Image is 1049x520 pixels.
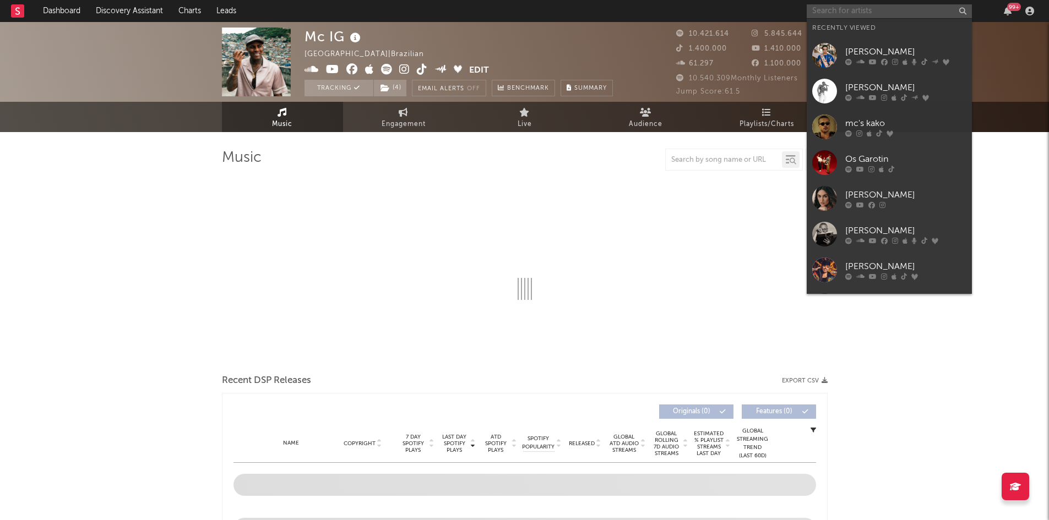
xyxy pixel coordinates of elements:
span: Jump Score: 61.5 [676,88,740,95]
a: Audience [585,102,706,132]
span: Released [569,440,595,447]
a: [PERSON_NAME] [807,180,972,216]
button: Summary [561,80,613,96]
button: Originals(0) [659,404,733,419]
div: Name [256,439,328,447]
button: Tracking [305,80,373,96]
span: 7 Day Spotify Plays [399,434,428,453]
span: Recent DSP Releases [222,374,311,387]
span: Last Day Spotify Plays [440,434,469,453]
div: Os Garotin [845,152,966,166]
span: ( 4 ) [373,80,407,96]
div: [PERSON_NAME] [845,81,966,94]
em: Off [467,86,480,92]
a: [PERSON_NAME] [807,252,972,288]
span: 10.540.309 Monthly Listeners [676,75,798,82]
span: Engagement [382,118,426,131]
a: [PERSON_NAME] [807,73,972,109]
a: [PERSON_NAME] [807,216,972,252]
span: 1.410.000 [752,45,801,52]
div: [PERSON_NAME] [845,45,966,58]
span: 1.100.000 [752,60,801,67]
span: ATD Spotify Plays [481,434,510,453]
span: Global Rolling 7D Audio Streams [651,430,682,457]
div: [PERSON_NAME] [845,260,966,273]
span: Copyright [344,440,376,447]
span: 10.421.614 [676,30,729,37]
span: Features ( 0 ) [749,408,800,415]
a: Os Garotin [807,145,972,180]
span: 1.400.000 [676,45,727,52]
div: mc's kako [845,117,966,130]
span: Benchmark [507,82,549,95]
span: Playlists/Charts [740,118,794,131]
a: Benchmark [492,80,555,96]
div: [PERSON_NAME] [845,188,966,201]
input: Search by song name or URL [666,156,782,165]
a: Playlists/Charts [706,102,828,132]
a: mc's kako [807,109,972,145]
div: Mc IG [305,28,363,46]
span: Estimated % Playlist Streams Last Day [694,430,724,457]
span: Originals ( 0 ) [666,408,717,415]
span: Audience [629,118,662,131]
div: [PERSON_NAME] [845,224,966,237]
button: Export CSV [782,377,828,384]
span: Spotify Popularity [522,435,555,451]
a: Music [222,102,343,132]
a: Live [464,102,585,132]
button: 99+ [1004,7,1012,15]
span: Live [518,118,532,131]
button: Features(0) [742,404,816,419]
a: [PERSON_NAME] [807,37,972,73]
span: Summary [574,85,607,91]
input: Search for artists [807,4,972,18]
div: [GEOGRAPHIC_DATA] | Brazilian [305,48,437,61]
span: 61.297 [676,60,714,67]
button: Email AlertsOff [412,80,486,96]
div: 99 + [1007,3,1021,11]
span: 5.845.644 [752,30,802,37]
div: Global Streaming Trend (Last 60D) [736,427,769,460]
button: (4) [374,80,406,96]
a: [PERSON_NAME] [807,288,972,324]
div: Recently Viewed [812,21,966,35]
span: Global ATD Audio Streams [609,434,639,453]
a: Engagement [343,102,464,132]
button: Edit [469,64,489,78]
span: Music [272,118,292,131]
